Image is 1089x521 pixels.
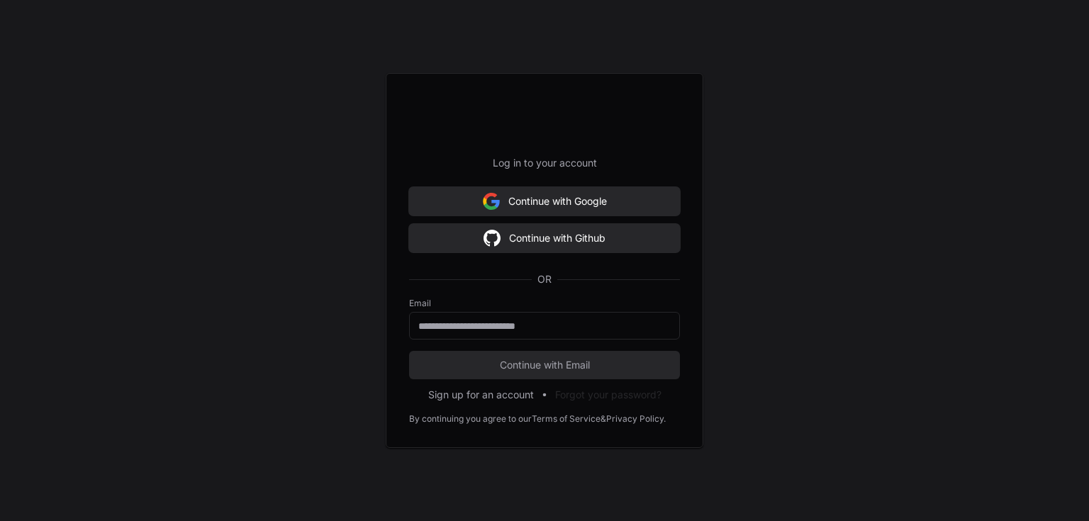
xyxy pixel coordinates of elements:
[428,388,534,402] button: Sign up for an account
[409,156,680,170] p: Log in to your account
[409,224,680,252] button: Continue with Github
[532,413,601,425] a: Terms of Service
[606,413,666,425] a: Privacy Policy.
[409,358,680,372] span: Continue with Email
[601,413,606,425] div: &
[555,388,661,402] button: Forgot your password?
[409,298,680,309] label: Email
[483,187,500,215] img: Sign in with google
[409,187,680,215] button: Continue with Google
[532,272,557,286] span: OR
[409,351,680,379] button: Continue with Email
[484,224,501,252] img: Sign in with google
[409,413,532,425] div: By continuing you agree to our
